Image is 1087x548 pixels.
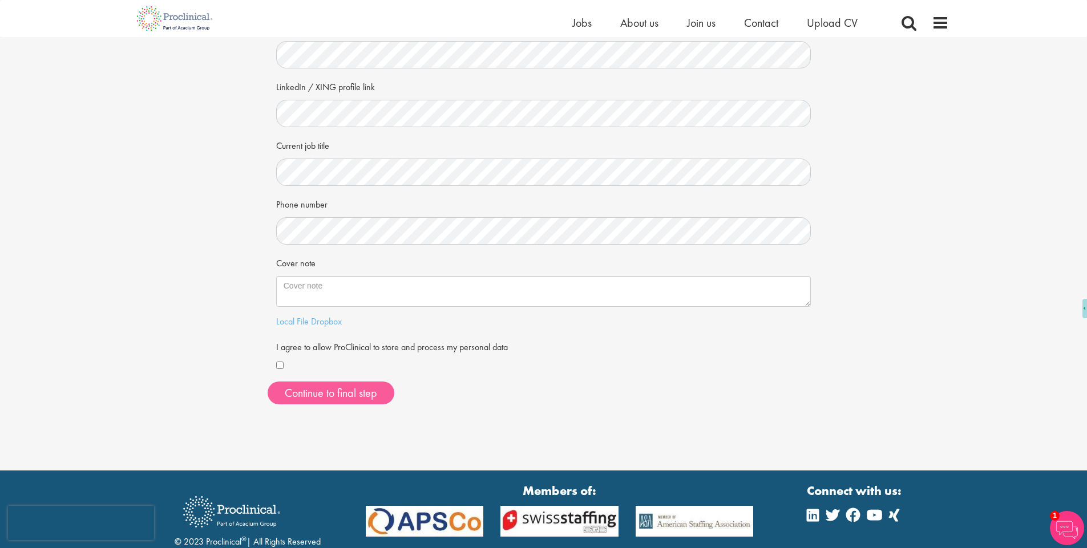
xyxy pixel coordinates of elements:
[276,337,508,354] label: I agree to allow ProClinical to store and process my personal data
[175,488,289,535] img: Proclinical Recruitment
[687,15,716,30] a: Join us
[807,15,858,30] a: Upload CV
[241,534,247,543] sup: ®
[1050,511,1084,545] img: Chatbot
[492,506,627,537] img: APSCo
[357,506,492,537] img: APSCo
[572,15,592,30] a: Jobs
[1050,511,1060,521] span: 1
[627,506,762,537] img: APSCo
[8,506,154,540] iframe: reCAPTCHA
[276,136,329,153] label: Current job title
[620,15,658,30] a: About us
[366,482,754,500] strong: Members of:
[276,253,316,270] label: Cover note
[276,315,309,327] a: Local File
[268,381,394,404] button: Continue to final step
[311,315,342,327] a: Dropbox
[276,77,375,94] label: LinkedIn / XING profile link
[276,194,328,212] label: Phone number
[744,15,778,30] a: Contact
[807,482,904,500] strong: Connect with us:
